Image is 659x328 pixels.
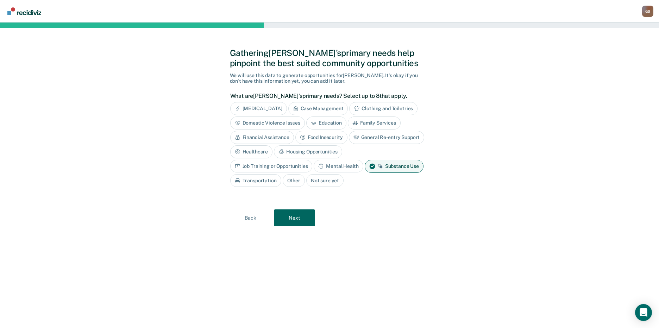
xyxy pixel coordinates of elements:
button: Next [274,209,315,226]
button: Profile dropdown button [642,6,653,17]
div: General Re-entry Support [349,131,425,144]
div: Mental Health [314,160,363,173]
label: What are [PERSON_NAME]'s primary needs? Select up to 8 that apply. [230,93,426,99]
div: Open Intercom Messenger [635,304,652,321]
div: We will use this data to generate opportunities for [PERSON_NAME] . It's okay if you don't have t... [230,72,429,84]
div: G S [642,6,653,17]
div: Education [306,116,346,130]
button: Back [230,209,271,226]
div: Healthcare [230,145,273,158]
div: Job Training or Opportunities [230,160,313,173]
div: Substance Use [365,160,423,173]
div: Gathering [PERSON_NAME]'s primary needs help pinpoint the best suited community opportunities [230,48,429,68]
div: Not sure yet [306,174,344,187]
div: Housing Opportunities [274,145,342,158]
div: Other [283,174,305,187]
div: [MEDICAL_DATA] [230,102,287,115]
div: Case Management [288,102,348,115]
div: Food Insecurity [295,131,347,144]
div: Clothing and Toiletries [349,102,418,115]
div: Family Services [348,116,401,130]
div: Financial Assistance [230,131,294,144]
div: Transportation [230,174,281,187]
div: Domestic Violence Issues [230,116,305,130]
img: Recidiviz [7,7,41,15]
